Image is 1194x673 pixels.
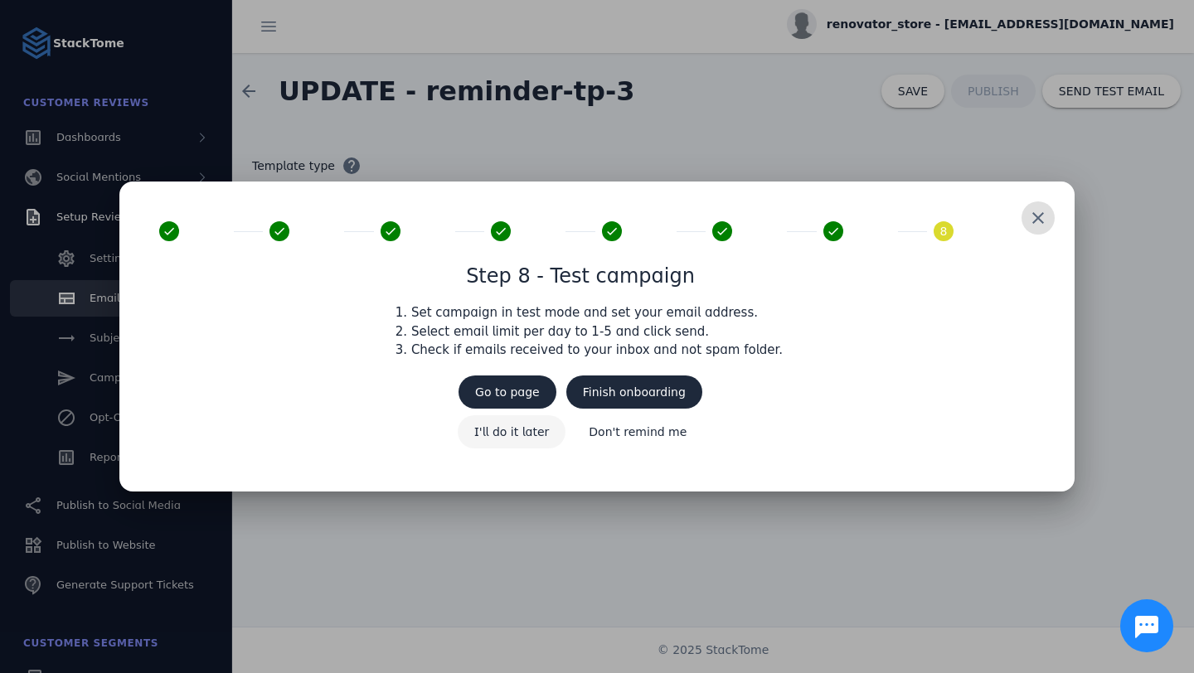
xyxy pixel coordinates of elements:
[459,375,556,409] button: Go to page
[572,415,703,448] button: Don't remind me
[159,221,179,241] mat-icon: done
[589,426,687,438] span: Don't remind me
[491,221,511,241] mat-icon: done
[602,221,622,241] mat-icon: done
[411,341,783,360] li: Check if emails received to your inbox and not spam folder.
[475,386,540,398] span: Go to page
[411,322,783,341] li: Select email limit per day to 1-5 and click send.
[474,426,550,438] span: I'll do it later
[823,221,843,241] mat-icon: done
[381,221,400,241] mat-icon: done
[466,261,695,291] h1: Step 8 - Test campaign
[583,386,686,398] span: Finish onboarding
[566,375,702,409] button: Finish onboarding
[411,303,783,322] li: Set campaign in test mode and set your email address.
[458,415,566,448] button: I'll do it later
[939,223,947,240] span: 8
[712,221,732,241] mat-icon: done
[269,221,289,241] mat-icon: done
